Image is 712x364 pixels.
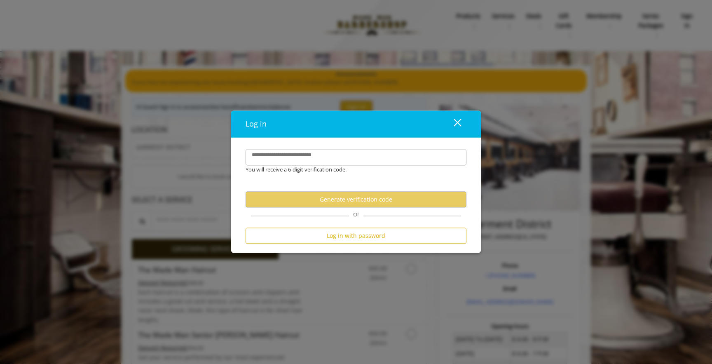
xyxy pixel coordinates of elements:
[438,116,466,133] button: close dialog
[239,166,460,174] div: You will receive a 6-digit verification code.
[246,228,466,244] button: Log in with password
[246,119,267,129] span: Log in
[246,191,466,207] button: Generate verification code
[349,211,363,218] span: Or
[444,118,461,130] div: close dialog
